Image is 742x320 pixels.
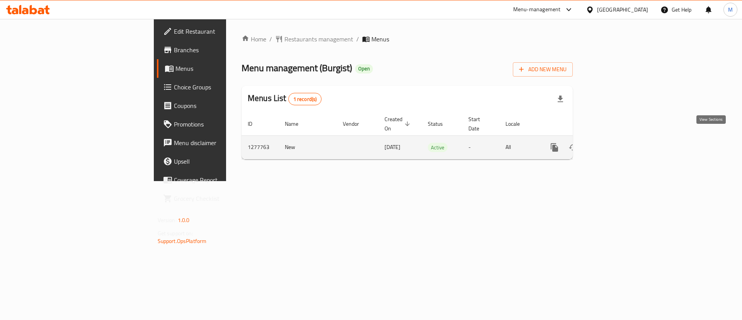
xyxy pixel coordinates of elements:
a: Coupons [157,96,278,115]
td: All [499,135,539,159]
span: Grocery Checklist [174,194,272,203]
a: Edit Restaurant [157,22,278,41]
span: 1.0.0 [178,215,190,225]
span: Get support on: [158,228,193,238]
a: Grocery Checklist [157,189,278,208]
span: Choice Groups [174,82,272,92]
span: Menus [371,34,389,44]
td: New [279,135,337,159]
a: Choice Groups [157,78,278,96]
div: Export file [551,90,570,108]
a: Support.OpsPlatform [158,236,207,246]
th: Actions [539,112,626,136]
span: Add New Menu [519,65,567,74]
span: Promotions [174,120,272,129]
h2: Menus List [248,92,322,105]
span: Edit Restaurant [174,27,272,36]
span: Menu disclaimer [174,138,272,147]
span: Name [285,119,308,128]
a: Promotions [157,115,278,133]
span: Created On [385,115,412,133]
span: ID [248,119,262,128]
nav: breadcrumb [242,34,573,44]
span: [DATE] [385,142,400,152]
a: Menus [157,59,278,78]
a: Branches [157,41,278,59]
span: Menus [175,64,272,73]
td: - [462,135,499,159]
span: Upsell [174,157,272,166]
span: Version: [158,215,177,225]
div: Menu-management [513,5,561,14]
a: Restaurants management [275,34,353,44]
div: Total records count [288,93,322,105]
span: Menu management ( Burgist ) [242,59,352,77]
span: Locale [505,119,530,128]
span: Coupons [174,101,272,110]
table: enhanced table [242,112,626,159]
a: Coverage Report [157,171,278,189]
span: Start Date [468,115,490,133]
li: / [356,34,359,44]
span: Status [428,119,453,128]
span: Vendor [343,119,369,128]
span: Coverage Report [174,175,272,185]
a: Menu disclaimer [157,133,278,152]
span: Restaurants management [284,34,353,44]
div: [GEOGRAPHIC_DATA] [597,5,648,14]
button: Add New Menu [513,62,573,77]
span: Branches [174,45,272,55]
span: Active [428,143,448,152]
div: Open [355,64,373,74]
a: Upsell [157,152,278,171]
span: M [728,5,733,14]
button: Change Status [564,138,582,157]
button: more [545,138,564,157]
span: 1 record(s) [289,96,322,103]
span: Open [355,65,373,72]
